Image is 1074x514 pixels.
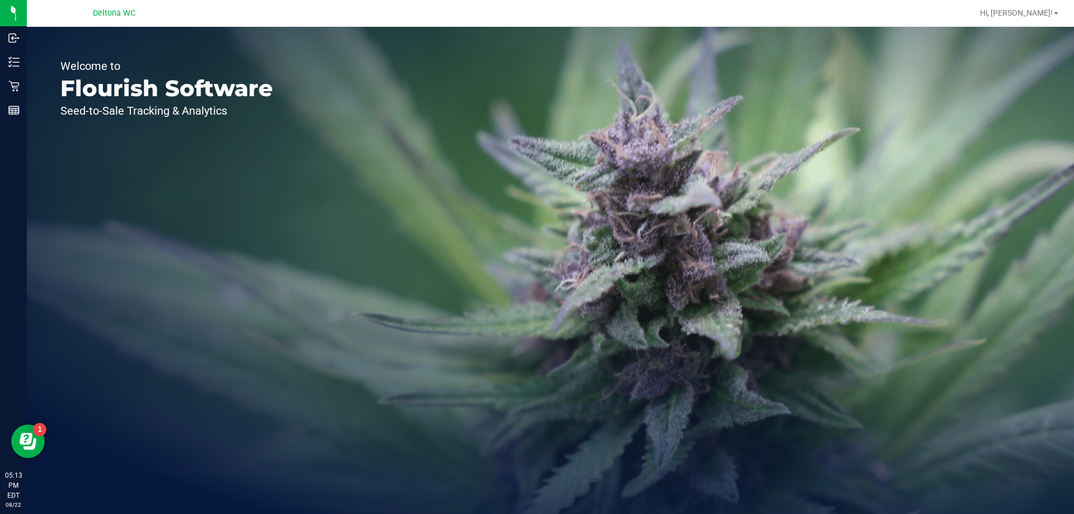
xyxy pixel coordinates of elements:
p: 05:13 PM EDT [5,470,22,501]
p: 08/22 [5,501,22,509]
inline-svg: Inbound [8,32,20,44]
inline-svg: Inventory [8,56,20,68]
iframe: Resource center unread badge [33,423,46,436]
p: Flourish Software [60,77,273,100]
iframe: Resource center [11,425,45,458]
inline-svg: Reports [8,105,20,116]
span: Hi, [PERSON_NAME]! [980,8,1053,17]
span: Deltona WC [93,8,135,18]
p: Welcome to [60,60,273,72]
p: Seed-to-Sale Tracking & Analytics [60,105,273,116]
inline-svg: Retail [8,81,20,92]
